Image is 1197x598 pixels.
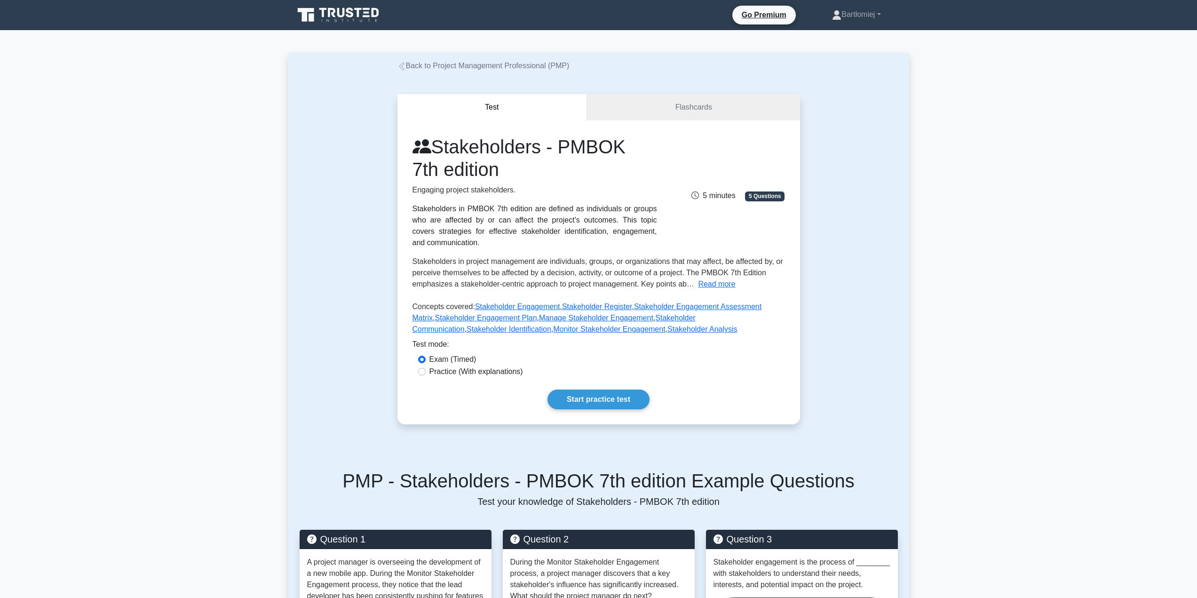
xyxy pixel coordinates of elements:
a: Stakeholder Register [562,303,632,311]
span: Stakeholders in project management are individuals, groups, or organizations that may affect, be ... [412,257,783,288]
span: 5 Questions [745,191,785,201]
label: Exam (Timed) [429,354,476,365]
label: Practice (With explanations) [429,366,523,377]
h1: Stakeholders - PMBOK 7th edition [412,136,657,181]
a: Stakeholder Identification [467,325,551,333]
a: Flashcards [587,94,800,121]
h5: Question 3 [713,534,890,545]
span: 5 minutes [691,191,735,199]
a: Start practice test [547,390,650,409]
a: Go Premium [736,9,792,21]
a: Monitor Stakeholder Engagement [553,325,665,333]
p: Concepts covered: , , , , , , , , [412,301,785,339]
div: Test mode: [412,339,785,354]
h5: PMP - Stakeholders - PMBOK 7th edition Example Questions [300,470,898,492]
a: Manage Stakeholder Engagement [539,314,653,322]
div: Stakeholders in PMBOK 7th edition are defined as individuals or groups who are affected by or can... [412,203,657,248]
p: Test your knowledge of Stakeholders - PMBOK 7th edition [300,496,898,507]
p: Stakeholder engagement is the process of ________ with stakeholders to understand their needs, in... [713,557,890,590]
button: Test [397,94,587,121]
a: Stakeholder Engagement [475,303,560,311]
h5: Question 1 [307,534,484,545]
a: Stakeholder Analysis [667,325,737,333]
a: Bartłomiej [809,5,903,24]
button: Read more [698,279,735,290]
p: Engaging project stakeholders. [412,184,657,196]
h5: Question 2 [510,534,687,545]
a: Stakeholder Communication [412,314,696,333]
a: Back to Project Management Professional (PMP) [397,62,570,70]
a: Stakeholder Engagement Plan [435,314,537,322]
